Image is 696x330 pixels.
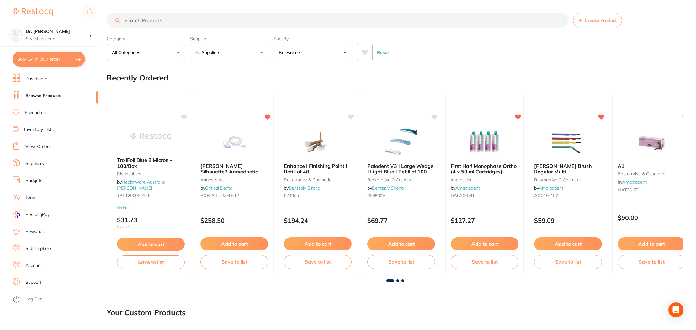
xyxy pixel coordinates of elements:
[200,217,268,224] p: $258.50
[117,255,185,269] button: Save to list
[25,178,42,184] a: Budgets
[200,185,233,191] span: by
[622,179,647,185] a: Amalgadent
[117,157,185,169] b: TrollFoil Blue 8 Micron - 100/Box
[13,8,53,16] img: Restocq Logo
[107,308,186,317] h2: Your Custom Products
[618,179,647,185] span: by
[548,127,588,158] img: Benda Brush Regular Multi
[284,177,352,182] small: restorative & cosmetic
[375,44,391,61] button: Reset
[451,193,518,198] small: DAN20-531
[107,36,185,41] label: Category
[112,49,143,56] p: All Categories
[618,237,685,250] button: Add to cart
[200,237,268,250] button: Add to cart
[279,49,302,56] p: Relevance
[451,255,518,269] button: Save to list
[200,177,268,182] small: anaesthetic
[585,18,617,23] span: Create Product
[534,177,602,182] small: restorative & cosmetic
[117,171,185,176] small: Disposables
[117,179,165,190] span: by
[13,294,96,305] button: Log Out
[117,179,165,190] a: Healthware Australia [PERSON_NAME]
[534,185,563,191] span: by
[107,13,568,28] input: Search Products
[618,171,685,176] small: restorative & cosmetic
[372,185,404,191] a: Dentsply Sirona
[117,193,185,198] small: TRL12000501-1
[618,163,685,169] b: A1
[367,185,404,191] span: by
[107,44,185,61] button: All Categories
[534,237,602,250] button: Add to cart
[25,212,50,218] span: RestocqPay
[367,217,435,224] p: $69.77
[451,217,518,224] p: $127.27
[367,237,435,250] button: Add to cart
[534,193,602,198] small: ACC10-107
[455,185,480,191] a: Amalgadent
[284,255,352,269] button: Save to list
[25,228,44,235] a: Rewards
[13,5,53,19] a: Restocq Logo
[451,237,518,250] button: Add to cart
[13,211,50,218] a: RestocqPay
[534,217,602,224] p: $59.09
[26,36,89,42] p: Switch account
[205,185,233,191] a: Critical Dental
[190,44,268,61] button: All Suppliers
[24,127,54,133] a: Inventory Lists
[25,144,51,150] a: View Orders
[25,296,42,302] a: Log Out
[117,206,185,210] small: On Sale
[190,36,268,41] label: Supplier
[117,225,185,229] span: $32.07
[26,29,89,35] h4: Dr. Kim Carr
[25,76,47,82] a: Dashboard
[200,255,268,269] button: Save to list
[25,279,41,286] a: Support
[451,163,518,175] b: First Half Monophase Ortho (4 x 50 ml Cartridges)
[117,216,185,229] p: $31.73
[367,255,435,269] button: Save to list
[10,29,22,41] img: Dr. Kim Carr
[284,217,352,224] p: $194.24
[284,163,352,175] b: Enhance I Finishing Point I Refill of 40
[451,177,518,182] small: impression
[214,127,255,158] img: Porter Silhouette2 Anaesthetic Nasal Hoods (Pack of 12) – New Version | Medium
[274,44,352,61] button: Relevance
[539,185,563,191] a: Amalgadent
[130,121,171,152] img: TrollFoil Blue 8 Micron - 100/Box
[534,255,602,269] button: Save to list
[284,193,352,198] small: 624065
[284,237,352,250] button: Add to cart
[200,163,268,175] b: Porter Silhouette2 Anaesthetic Nasal Hoods (Pack of 12) – New Version | Medium
[367,177,435,182] small: restorative & cosmetic
[25,262,42,269] a: Account
[289,185,320,191] a: Dentsply Sirona
[13,211,20,218] img: RestocqPay
[618,214,685,221] p: $90.00
[13,52,85,67] button: $654.54 in your order
[534,163,602,175] b: Benda Brush Regular Multi
[631,127,672,158] img: A1
[25,93,61,99] a: Browse Products
[367,163,435,175] b: Palodent V3 I Large Wedge I Light Blue I Refill of 100
[107,74,168,82] h2: Recently Ordered
[195,49,223,56] p: All Suppliers
[297,127,338,158] img: Enhance I Finishing Point I Refill of 40
[274,36,352,41] label: Sort By
[618,187,685,192] small: MAT03-571
[25,245,52,252] a: Subscriptions
[451,185,480,191] span: by
[25,110,46,116] a: Favourites
[618,255,685,269] button: Save to list
[573,13,622,28] button: Create Product
[381,127,422,158] img: Palodent V3 I Large Wedge I Light Blue I Refill of 100
[25,195,36,201] a: Team
[117,238,185,251] button: Add to cart
[464,127,505,158] img: First Half Monophase Ortho (4 x 50 ml Cartridges)
[200,193,268,198] small: POR-SIL2-MED-12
